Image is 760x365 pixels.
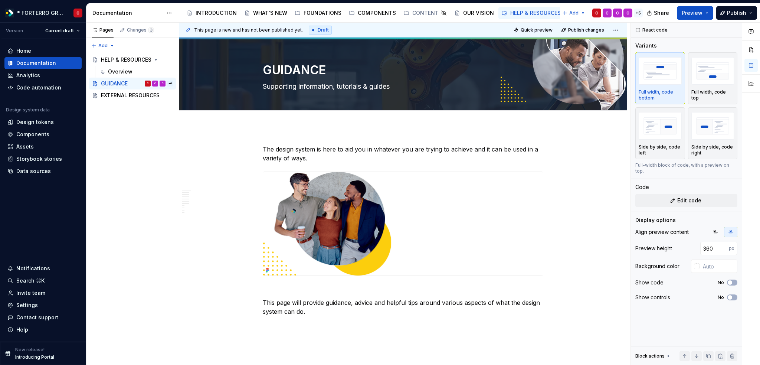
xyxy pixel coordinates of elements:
[16,47,31,55] div: Home
[358,9,396,17] div: COMPONENTS
[635,216,676,224] div: Display options
[4,153,82,165] a: Storybook stories
[691,112,734,139] img: placeholder
[4,57,82,69] a: Documentation
[96,66,176,78] a: Overview
[6,107,50,113] div: Design system data
[89,54,176,101] div: Page tree
[4,275,82,287] button: Search ⌘K
[677,6,713,20] button: Preview
[148,27,154,33] span: 3
[595,10,598,16] div: C
[727,9,746,17] span: Publish
[463,9,494,17] div: OUR VISION
[1,5,85,21] button: * FORTERRO GROUP *C
[511,25,556,35] button: Quick preview
[634,9,643,17] div: + 5
[639,112,682,139] img: placeholder
[568,27,604,33] span: Publish changes
[616,10,619,16] div: C
[682,9,702,17] span: Preview
[127,27,154,33] div: Changes
[4,312,82,323] button: Contact support
[263,298,543,316] p: This page will provide guidance, advice and helpful tips around various aspects of what the desig...
[729,245,734,251] p: px
[16,326,28,333] div: Help
[4,299,82,311] a: Settings
[4,69,82,81] a: Analytics
[17,9,65,17] div: * FORTERRO GROUP *
[147,80,149,87] div: C
[691,89,734,101] p: Full width, code top
[654,9,669,17] span: Share
[92,9,163,17] div: Documentation
[261,61,542,79] textarea: GUIDANCE
[16,72,40,79] div: Analytics
[718,294,724,300] label: No
[261,81,542,92] textarea: Supporting information, tutorials & guides
[635,52,685,104] button: placeholderFull width, code bottom
[635,228,689,236] div: Align preview content
[559,25,607,35] button: Publish changes
[635,42,657,49] div: Variants
[194,27,303,33] span: This page is new and has not been published yet.
[101,80,128,87] div: GUIDANCE
[691,57,734,84] img: placeholder
[162,80,164,87] div: C
[196,9,237,17] div: INTRODUCTION
[4,116,82,128] a: Design tokens
[700,260,737,273] input: Auto
[635,294,670,301] div: Show controls
[498,7,564,19] a: HELP & RESOURCES
[635,245,672,252] div: Preview height
[635,351,671,361] div: Block actions
[716,6,757,20] button: Publish
[510,9,561,17] div: HELP & RESOURCES
[16,265,50,272] div: Notifications
[5,9,14,17] img: 19b433f1-4eb9-4ddc-9788-ff6ca78edb97.png
[304,9,341,17] div: FOUNDATIONS
[263,145,543,163] p: The design system is here to aid you in whatever you are trying to achieve and it can be used in ...
[15,354,54,360] p: Introducing Portal
[89,78,176,89] a: GUIDANCECCC+6
[241,7,290,19] a: WHAT'S NEW
[4,324,82,336] button: Help
[184,6,558,20] div: Page tree
[318,27,329,33] span: Draft
[4,82,82,94] a: Code automation
[92,27,114,33] div: Pages
[101,56,151,63] div: HELP & RESOURCES
[4,165,82,177] a: Data sources
[6,28,23,34] div: Version
[89,89,176,101] a: EXTERNAL RESOURCES
[635,263,679,270] div: Background color
[42,26,83,36] button: Current draft
[639,89,682,101] p: Full width, code bottom
[700,242,729,255] input: 100
[677,197,701,204] span: Edit code
[45,28,74,34] span: Current draft
[98,43,108,49] span: Add
[412,9,439,17] div: CONTENT
[16,289,45,297] div: Invite team
[16,302,38,309] div: Settings
[635,279,664,286] div: Show code
[154,80,156,87] div: C
[89,54,176,66] a: HELP & RESOURCES
[16,118,54,126] div: Design tokens
[16,143,34,150] div: Assets
[16,131,49,138] div: Components
[400,7,450,19] a: CONTENT
[643,6,674,20] button: Share
[4,263,82,274] button: Notifications
[521,27,553,33] span: Quick preview
[560,8,588,18] button: Add
[16,155,62,163] div: Storybook stories
[626,10,629,16] div: C
[635,194,737,207] button: Edit code
[4,45,82,57] a: Home
[346,7,399,19] a: COMPONENTS
[184,7,240,19] a: INTRODUCTION
[635,107,685,159] button: placeholderSide by side, code left
[635,353,665,359] div: Block actions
